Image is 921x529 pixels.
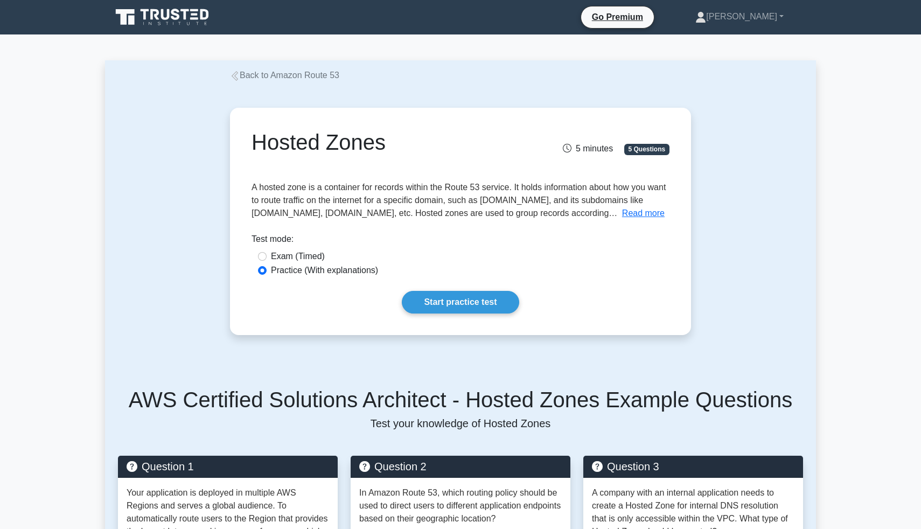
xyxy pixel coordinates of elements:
[622,207,665,220] button: Read more
[252,183,666,218] span: A hosted zone is a container for records within the Route 53 service. It holds information about ...
[252,129,526,155] h1: Hosted Zones
[271,264,378,277] label: Practice (With explanations)
[592,460,794,473] h5: Question 3
[585,10,650,24] a: Go Premium
[402,291,519,314] a: Start practice test
[118,387,803,413] h5: AWS Certified Solutions Architect - Hosted Zones Example Questions
[669,6,810,27] a: [PERSON_NAME]
[127,460,329,473] h5: Question 1
[271,250,325,263] label: Exam (Timed)
[230,71,339,80] a: Back to Amazon Route 53
[359,460,562,473] h5: Question 2
[359,486,562,525] p: In Amazon Route 53, which routing policy should be used to direct users to different application ...
[252,233,669,250] div: Test mode:
[118,417,803,430] p: Test your knowledge of Hosted Zones
[624,144,669,155] span: 5 Questions
[563,144,613,153] span: 5 minutes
